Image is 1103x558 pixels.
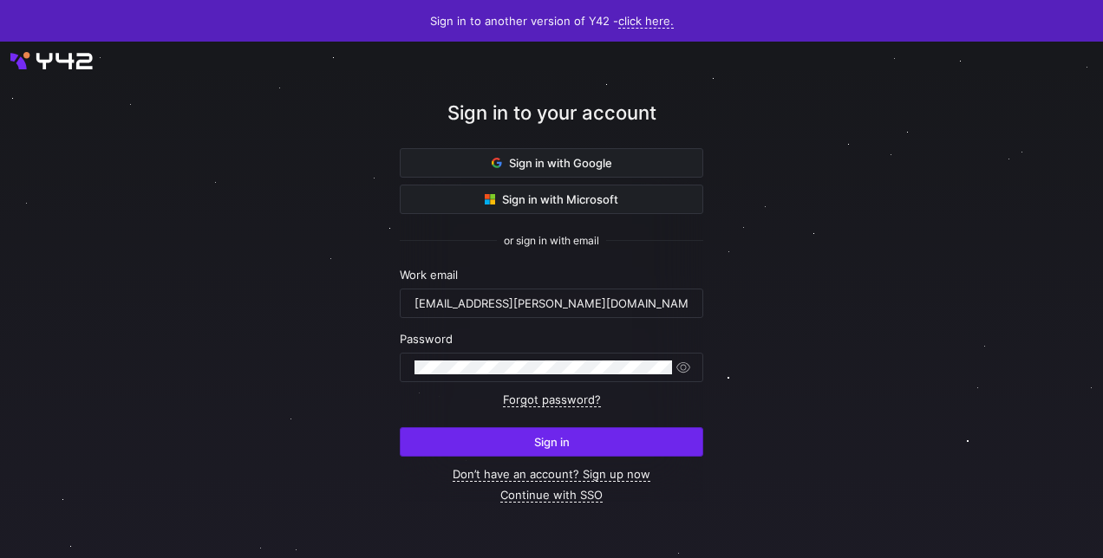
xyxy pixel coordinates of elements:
span: Sign in [534,435,570,449]
span: Sign in with Microsoft [485,192,618,206]
div: Sign in to your account [400,99,703,148]
a: Don’t have an account? Sign up now [453,467,650,482]
span: Work email [400,268,458,282]
span: Password [400,332,453,346]
button: Sign in with Microsoft [400,185,703,214]
a: Forgot password? [503,393,601,407]
span: Sign in with Google [492,156,612,170]
button: Sign in [400,427,703,457]
span: or sign in with email [504,235,599,247]
a: Continue with SSO [500,488,603,503]
button: Sign in with Google [400,148,703,178]
a: click here. [618,14,674,29]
